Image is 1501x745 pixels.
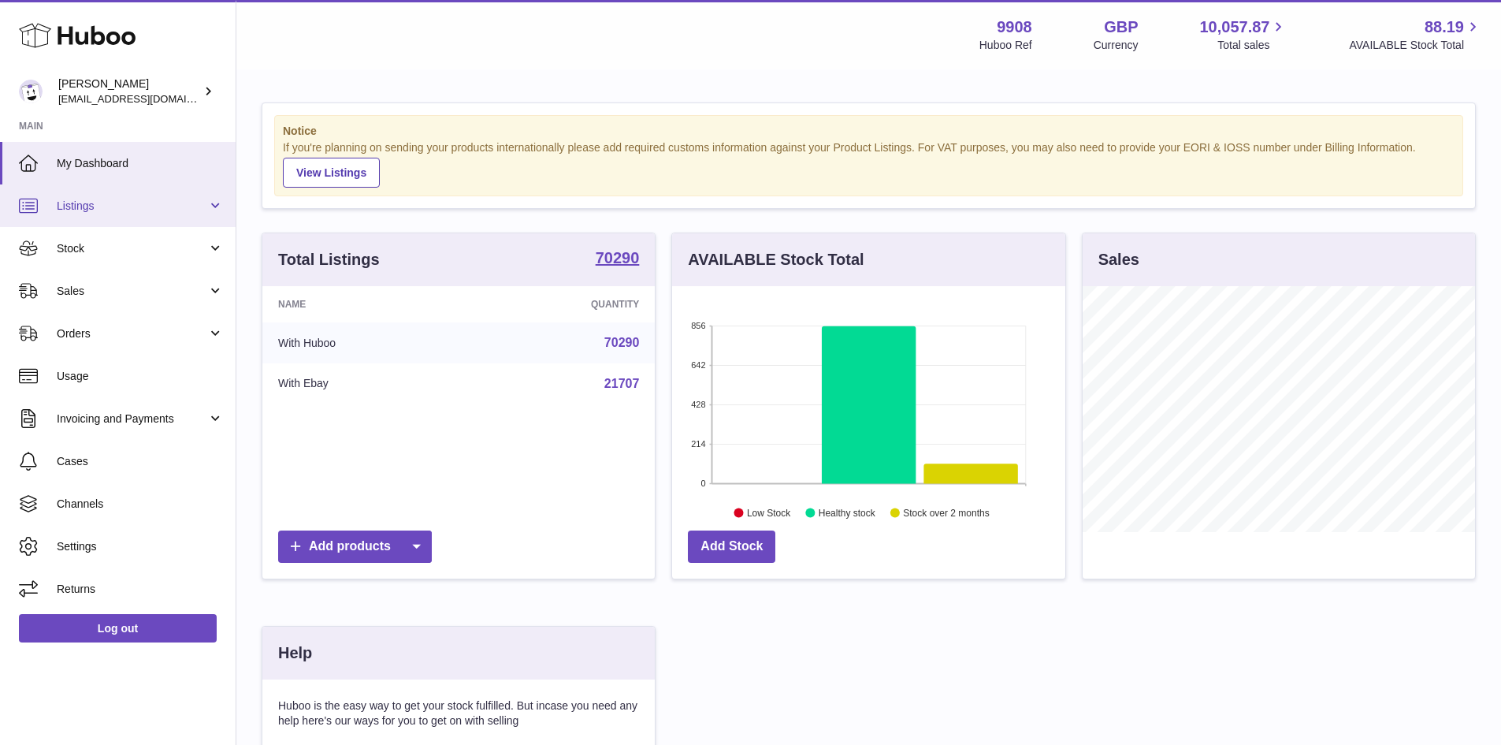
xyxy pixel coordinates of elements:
[57,326,207,341] span: Orders
[596,250,640,266] strong: 70290
[604,377,640,390] a: 21707
[470,286,655,322] th: Quantity
[58,76,200,106] div: [PERSON_NAME]
[57,199,207,214] span: Listings
[262,286,470,322] th: Name
[688,531,775,563] a: Add Stock
[57,284,207,299] span: Sales
[58,92,232,105] span: [EMAIL_ADDRESS][DOMAIN_NAME]
[1217,38,1287,53] span: Total sales
[1094,38,1139,53] div: Currency
[57,369,224,384] span: Usage
[278,531,432,563] a: Add products
[1425,17,1464,38] span: 88.19
[1098,249,1139,270] h3: Sales
[57,539,224,554] span: Settings
[747,507,791,518] text: Low Stock
[57,454,224,469] span: Cases
[596,250,640,269] a: 70290
[57,241,207,256] span: Stock
[819,507,876,518] text: Healthy stock
[1104,17,1138,38] strong: GBP
[1199,17,1287,53] a: 10,057.87 Total sales
[57,582,224,597] span: Returns
[691,321,705,330] text: 856
[1349,38,1482,53] span: AVAILABLE Stock Total
[688,249,864,270] h3: AVAILABLE Stock Total
[701,479,706,488] text: 0
[283,158,380,188] a: View Listings
[283,124,1455,139] strong: Notice
[278,698,639,728] p: Huboo is the easy way to get your stock fulfilled. But incase you need any help here's our ways f...
[979,38,1032,53] div: Huboo Ref
[19,80,43,103] img: tbcollectables@hotmail.co.uk
[691,439,705,449] text: 214
[262,322,470,363] td: With Huboo
[997,17,1032,38] strong: 9908
[691,360,705,370] text: 642
[57,412,207,427] span: Invoicing and Payments
[19,614,217,643] a: Log out
[283,140,1455,188] div: If you're planning on sending your products internationally please add required customs informati...
[262,363,470,404] td: With Ebay
[278,643,312,664] h3: Help
[1199,17,1269,38] span: 10,057.87
[1349,17,1482,53] a: 88.19 AVAILABLE Stock Total
[57,497,224,512] span: Channels
[604,336,640,349] a: 70290
[904,507,990,518] text: Stock over 2 months
[278,249,380,270] h3: Total Listings
[691,400,705,409] text: 428
[57,156,224,171] span: My Dashboard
